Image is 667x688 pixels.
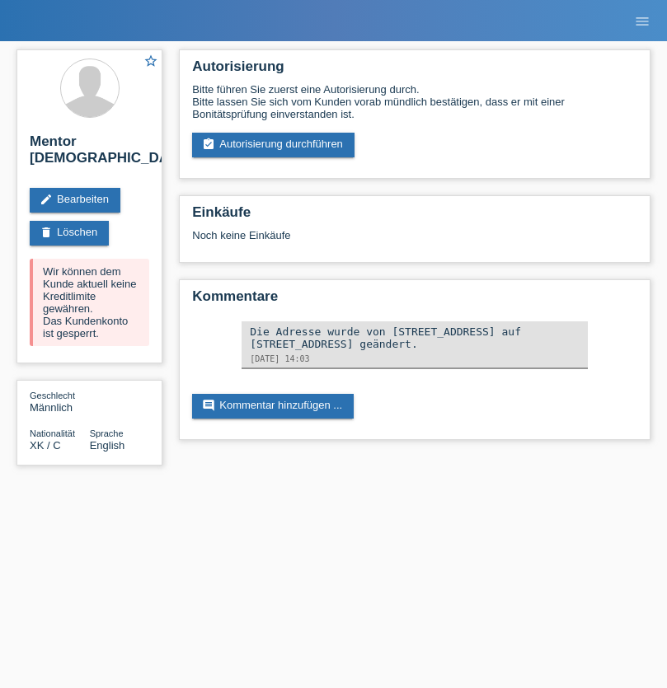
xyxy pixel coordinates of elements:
i: star_border [143,54,158,68]
a: menu [626,16,659,26]
div: Noch keine Einkäufe [192,229,637,254]
div: Männlich [30,389,90,414]
span: Sprache [90,428,124,438]
div: Die Adresse wurde von [STREET_ADDRESS] auf [STREET_ADDRESS] geändert. [250,325,580,350]
a: commentKommentar hinzufügen ... [192,394,354,419]
span: Nationalität [30,428,75,438]
h2: Autorisierung [192,59,637,83]
i: comment [202,399,215,412]
i: edit [40,193,53,206]
div: [DATE] 14:03 [250,354,580,363]
a: editBearbeiten [30,188,120,213]
i: assignment_turned_in [202,138,215,151]
span: Kosovo / C / 25.05.1971 [30,439,61,452]
div: Wir können dem Kunde aktuell keine Kreditlimite gewähren. Das Kundenkonto ist gesperrt. [30,259,149,346]
i: delete [40,226,53,239]
a: assignment_turned_inAutorisierung durchführen [192,133,355,157]
h2: Einkäufe [192,204,637,229]
div: Bitte führen Sie zuerst eine Autorisierung durch. Bitte lassen Sie sich vom Kunden vorab mündlich... [192,83,637,120]
h2: Kommentare [192,288,637,313]
span: English [90,439,125,452]
a: deleteLöschen [30,221,109,246]
h2: Mentor [DEMOGRAPHIC_DATA] [30,133,149,175]
i: menu [634,13,651,30]
a: star_border [143,54,158,71]
span: Geschlecht [30,391,75,400]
